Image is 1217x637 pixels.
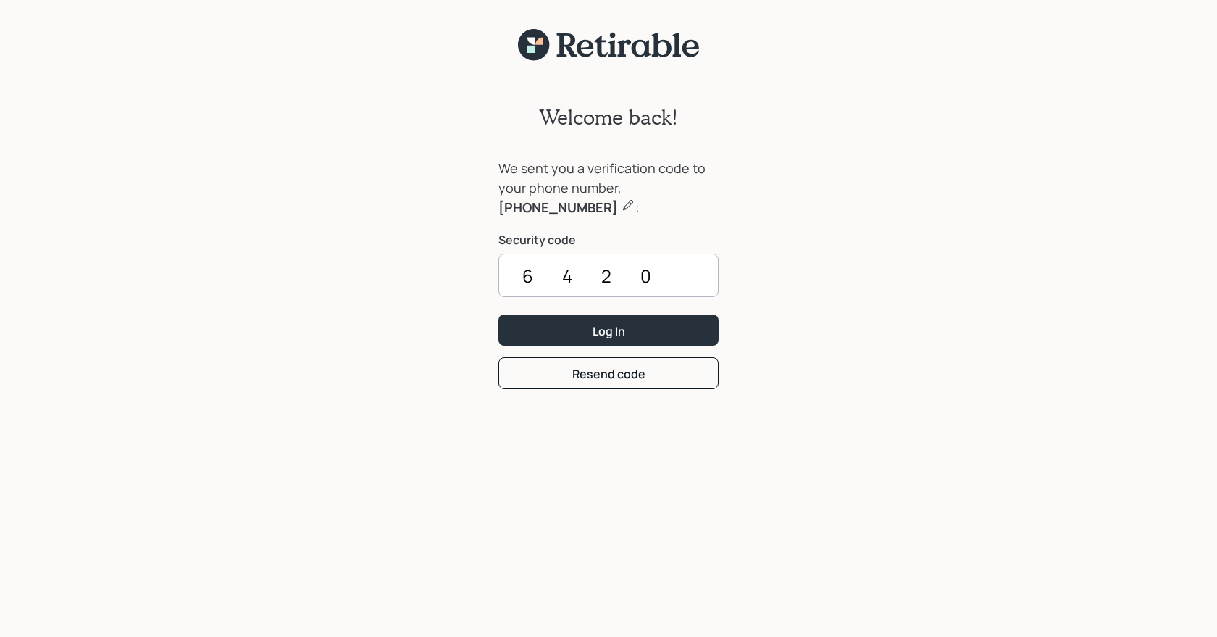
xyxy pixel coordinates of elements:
[498,315,719,346] button: Log In
[498,232,719,248] label: Security code
[539,105,678,130] h2: Welcome back!
[498,199,618,216] b: [PHONE_NUMBER]
[498,159,719,217] div: We sent you a verification code to your phone number, :
[498,254,719,297] input: ••••
[593,323,625,339] div: Log In
[572,366,645,382] div: Resend code
[498,357,719,388] button: Resend code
